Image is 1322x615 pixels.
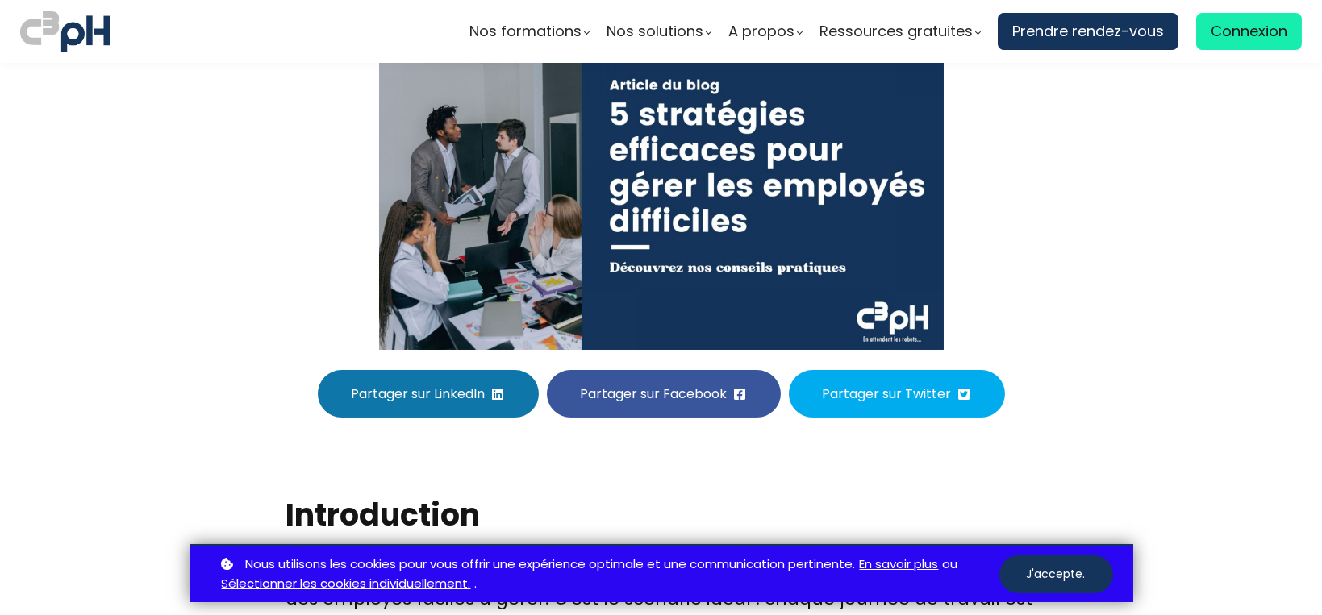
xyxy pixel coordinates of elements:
[819,19,973,44] span: Ressources gratuites
[823,384,952,404] span: Partager sur Twitter
[547,370,781,418] button: Partager sur Facebook
[1211,19,1287,44] span: Connexion
[789,370,1005,418] button: Partager sur Twitter
[469,19,582,44] span: Nos formations
[1012,19,1164,44] span: Prendre rendez-vous
[728,19,794,44] span: A propos
[999,555,1113,593] button: J'accepte.
[998,13,1178,50] a: Prendre rendez-vous
[581,384,728,404] span: Partager sur Facebook
[1196,13,1302,50] a: Connexion
[20,8,110,55] img: logo C3PH
[286,494,1036,535] h2: Introduction
[352,384,486,404] span: Partager sur LinkedIn
[222,574,471,594] a: Sélectionner les cookies individuellement.
[246,555,856,575] span: Nous utilisons les cookies pour vous offrir une expérience optimale et une communication pertinente.
[379,32,944,350] img: 3595b049661d3c5aed0cda0f2e23feda.jpeg
[860,555,939,575] a: En savoir plus
[607,19,703,44] span: Nos solutions
[318,370,539,418] button: Partager sur LinkedIn
[218,555,999,595] p: ou .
